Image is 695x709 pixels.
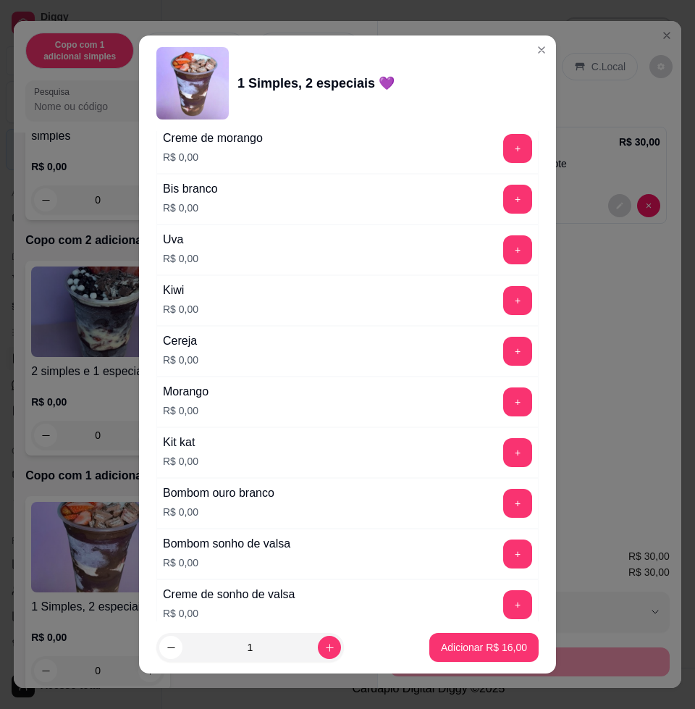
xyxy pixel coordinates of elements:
[318,636,341,659] button: increase-product-quantity
[163,201,218,215] p: R$ 0,00
[503,489,532,518] button: add
[163,505,274,519] p: R$ 0,00
[441,640,527,655] p: Adicionar R$ 16,00
[163,332,198,350] div: Cereja
[163,231,198,248] div: Uva
[163,535,290,553] div: Bombom sonho de valsa
[163,403,208,418] p: R$ 0,00
[163,302,198,316] p: R$ 0,00
[163,251,198,266] p: R$ 0,00
[429,633,539,662] button: Adicionar R$ 16,00
[237,73,395,93] div: 1 Simples, 2 especiais 💜
[503,590,532,619] button: add
[163,130,263,147] div: Creme de morango
[503,387,532,416] button: add
[163,555,290,570] p: R$ 0,00
[503,337,532,366] button: add
[163,353,198,367] p: R$ 0,00
[530,38,553,62] button: Close
[163,150,263,164] p: R$ 0,00
[163,586,295,603] div: Creme de sonho de valsa
[503,134,532,163] button: add
[163,484,274,502] div: Bombom ouro branco
[503,438,532,467] button: add
[163,454,198,469] p: R$ 0,00
[503,185,532,214] button: add
[163,383,208,400] div: Morango
[163,282,198,299] div: Kiwi
[159,636,182,659] button: decrease-product-quantity
[163,606,295,621] p: R$ 0,00
[156,47,229,119] img: product-image
[503,235,532,264] button: add
[503,540,532,569] button: add
[163,434,198,451] div: Kit kat
[503,286,532,315] button: add
[163,180,218,198] div: Bis branco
